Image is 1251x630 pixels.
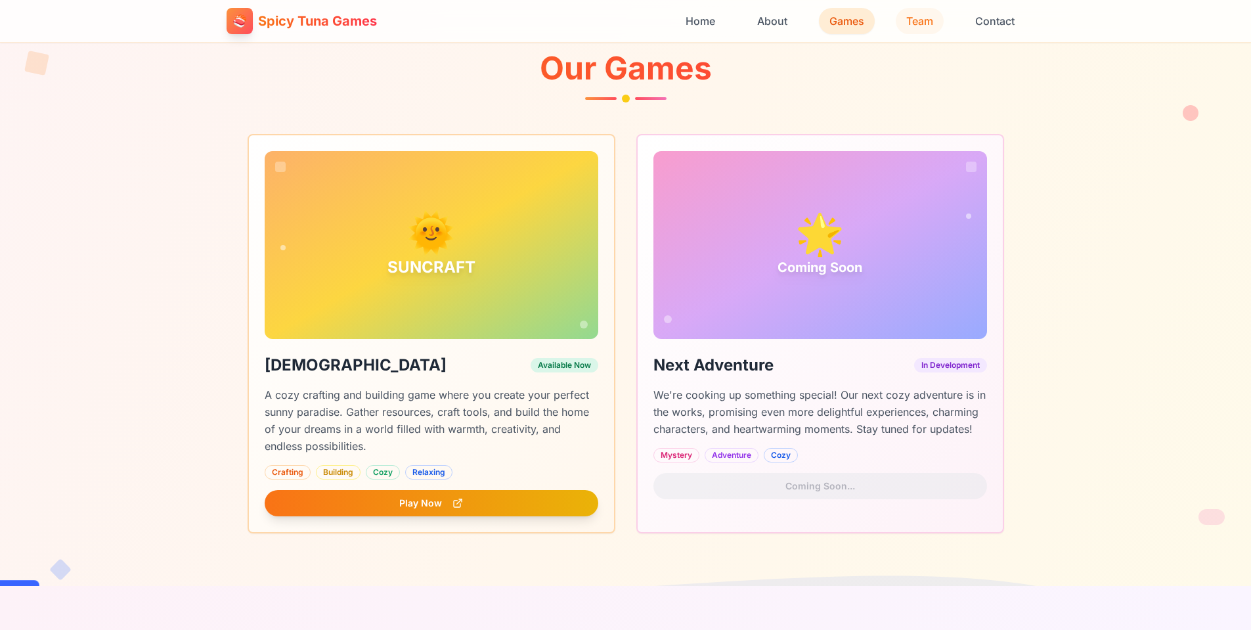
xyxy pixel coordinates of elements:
[705,448,758,462] div: Adventure
[747,8,798,34] button: About
[531,358,598,372] div: Available Now
[265,355,447,376] h3: [DEMOGRAPHIC_DATA]
[653,448,699,462] div: Mystery
[387,257,475,278] div: SUNCRAFT
[248,53,1004,84] h2: Our Games
[265,386,598,455] p: A cozy crafting and building game where you create your perfect sunny paradise. Gather resources,...
[316,465,361,480] div: Building
[653,355,774,376] h3: Next Adventure
[258,12,377,30] span: Spicy Tuna Games
[387,212,475,252] div: 🌞
[778,258,862,277] div: Coming Soon
[764,448,798,462] div: Cozy
[366,465,400,480] div: Cozy
[965,8,1025,34] button: Contact
[778,214,862,253] div: 🌟
[405,465,452,480] div: Relaxing
[914,358,987,372] div: In Development
[265,465,311,480] div: Crafting
[232,12,247,30] span: 🍣
[896,8,944,34] button: Team
[819,8,875,34] button: Games
[227,8,377,34] button: 🍣Spicy Tuna Games
[653,386,987,438] p: We're cooking up something special! Our next cozy adventure is in the works, promising even more ...
[675,8,726,34] button: Home
[265,490,598,516] button: Play Now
